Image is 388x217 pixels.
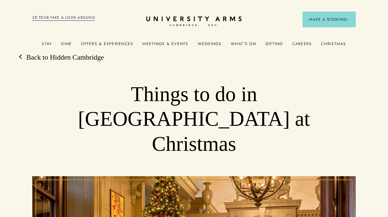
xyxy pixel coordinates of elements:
a: Offers & Experiences [81,41,133,50]
a: Careers [292,41,312,50]
span: Make a Booking [309,16,349,22]
a: Back to Hidden Cambridge [20,53,104,62]
a: Christmas [321,41,346,50]
a: Home [146,16,242,27]
img: Arrow icon [347,18,349,21]
a: Dine [61,41,72,50]
button: Make a BookingArrow icon [303,12,356,27]
a: Weddings [198,41,222,50]
a: What's On [231,41,256,50]
a: 3D TOUR:TAKE A LOOK AROUND [32,15,95,21]
h1: Things to do in [GEOGRAPHIC_DATA] at Christmas [65,82,324,156]
a: Meetings & Events [142,41,188,50]
a: Stay [42,41,52,50]
a: Gifting [265,41,283,50]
